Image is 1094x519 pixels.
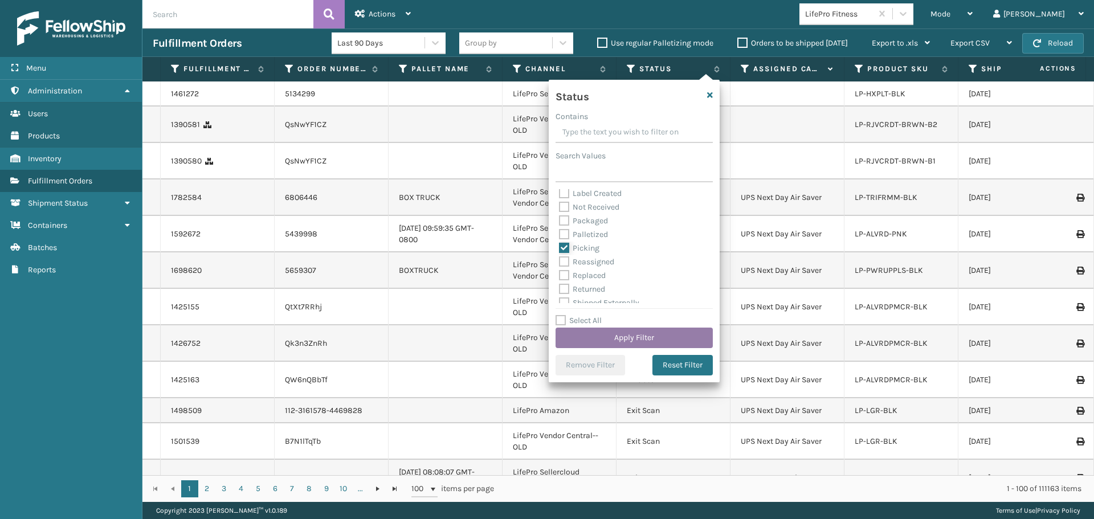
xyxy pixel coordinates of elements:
a: 1425155 [171,301,199,313]
td: 5659307 [275,252,389,289]
td: [DATE] [958,362,1072,398]
a: 10 [335,480,352,497]
td: LifePro Vendor Central--OLD [503,423,617,460]
a: 6 [267,480,284,497]
td: [DATE] [958,325,1072,362]
td: BOX TRUCK [389,179,503,216]
td: UPS Next Day Air Saver [730,398,844,423]
td: UPS Next Day Air Saver [730,216,844,252]
i: Print Label [1076,438,1083,446]
p: Copyright 2023 [PERSON_NAME]™ v 1.0.189 [156,502,287,519]
span: items per page [411,480,495,497]
span: Products [28,131,60,141]
td: [DATE] [958,179,1072,216]
td: QW6nQBbTf [275,362,389,398]
button: Apply Filter [556,328,713,348]
span: Actions [369,9,395,19]
i: Print Label [1076,194,1083,202]
span: Mode [930,9,950,19]
label: Not Received [559,202,619,212]
a: Privacy Policy [1037,506,1080,514]
label: Contains [556,111,588,122]
td: BOXTRUCK [389,252,503,289]
i: Print Label [1076,340,1083,348]
span: 100 [411,483,428,495]
td: Exit Scan [617,398,730,423]
a: LP-LGR-BLK [855,406,897,415]
a: LP-ALVRDPMCR-BLK [855,473,928,483]
td: QsNwYF1CZ [275,107,389,143]
td: UPS Next Day Air Saver [730,362,844,398]
a: 5 [250,480,267,497]
span: Shipment Status [28,198,88,208]
label: Order Number [297,64,366,74]
label: Ship By Date [981,64,1050,74]
span: Reports [28,265,56,275]
span: Actions [1004,59,1083,78]
td: LifePro Vendor Central--OLD [503,325,617,362]
td: UPS Next Day Air Saver [730,289,844,325]
h3: Fulfillment Orders [153,36,242,50]
span: Go to the next page [373,484,382,493]
label: Replaced [559,271,606,280]
a: 8 [301,480,318,497]
i: Print Label [1076,407,1083,415]
span: Users [28,109,48,118]
label: Assigned Carrier Service [753,64,822,74]
label: Use regular Palletizing mode [597,38,713,48]
label: Packaged [559,216,608,226]
a: 1698620 [171,265,202,276]
label: Status [639,64,708,74]
td: UPS Next Day Air Saver [730,179,844,216]
span: Export CSV [950,38,990,48]
i: Print Label [1076,230,1083,238]
a: ... [352,480,369,497]
a: LP-RJVCRDT-BRWN-B2 [855,120,937,129]
td: [DATE] 08:08:07 GMT-0800 [389,460,503,496]
td: 5134299 [275,81,389,107]
i: Print Label [1076,376,1083,384]
a: 4 [232,480,250,497]
a: LP-ALVRDPMCR-BLK [855,338,928,348]
a: 1425163 [171,374,199,386]
td: [DATE] [958,289,1072,325]
i: Print Label [1076,474,1083,482]
a: 1461272 [171,88,199,100]
label: Reassigned [559,257,614,267]
button: Reset Filter [652,355,713,375]
td: UPS Next Day Air Saver [730,252,844,289]
img: logo [17,11,125,46]
td: UPS Next Day Air Saver [730,325,844,362]
div: 1 - 100 of 111163 items [510,483,1081,495]
a: 1782584 [171,192,202,203]
label: Channel [525,64,594,74]
label: Select All [556,316,602,325]
a: 1581174 [171,472,198,484]
a: LP-ALVRD-PNK [855,229,907,239]
div: Group by [465,37,497,49]
td: LifePro Vendor Central--OLD [503,107,617,143]
td: [DATE] [958,143,1072,179]
i: Print Label [1076,303,1083,311]
a: LP-ALVRDPMCR-BLK [855,375,928,385]
a: 1390580 [171,156,202,167]
button: Reload [1022,33,1084,54]
h4: Status [556,87,589,104]
td: B7N1lTqTb [275,423,389,460]
td: [DATE] [958,81,1072,107]
a: LP-LGR-BLK [855,436,897,446]
label: Orders to be shipped [DATE] [737,38,848,48]
td: [DATE] [958,398,1072,423]
span: Go to the last page [390,484,399,493]
a: 7 [284,480,301,497]
span: Batches [28,243,57,252]
label: Label Created [559,189,622,198]
a: 1426752 [171,338,201,349]
a: 2 [198,480,215,497]
a: LP-HXPLT-BLK [855,89,905,99]
td: Exit Scan [617,423,730,460]
label: Picking [559,243,599,253]
a: Go to the next page [369,480,386,497]
td: Exit Scan [617,460,730,496]
a: 1498509 [171,405,202,416]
